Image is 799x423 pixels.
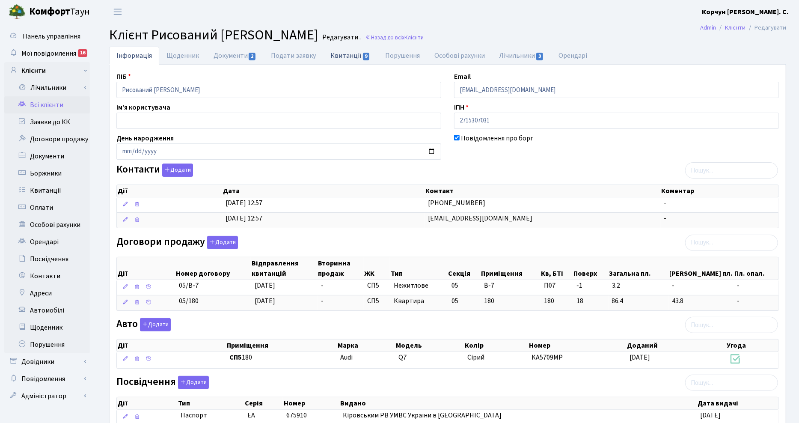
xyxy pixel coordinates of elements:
[364,257,390,280] th: ЖК
[117,397,177,409] th: Дії
[425,185,660,197] th: Контакт
[4,199,90,216] a: Оплати
[428,214,532,223] span: [EMAIL_ADDRESS][DOMAIN_NAME]
[4,353,90,370] a: Довідники
[4,387,90,405] a: Адміністратор
[255,296,275,306] span: [DATE]
[697,397,778,409] th: Дата видачі
[608,257,668,280] th: Загальна пл.
[367,296,387,306] span: СП5
[687,19,799,37] nav: breadcrumb
[116,164,193,177] label: Контакти
[206,47,264,65] a: Документи
[9,3,26,21] img: logo.png
[321,33,361,42] small: Редагувати .
[4,165,90,182] a: Боржники
[176,375,209,390] a: Додати
[341,353,353,362] span: Audi
[454,102,469,113] label: ІПН
[612,296,665,306] span: 86.4
[116,376,209,389] label: Посвідчення
[179,281,199,290] span: 05/В-7
[229,353,242,362] b: СП5
[4,319,90,336] a: Щоденник
[528,340,627,352] th: Номер
[726,340,778,352] th: Угода
[664,214,667,223] span: -
[576,296,605,306] span: 18
[461,133,533,143] label: Повідомлення про борг
[363,53,370,60] span: 9
[343,411,502,420] span: Кіровським РВ УМВС України в [GEOGRAPHIC_DATA]
[685,317,778,333] input: Пошук...
[117,257,175,280] th: Дії
[725,23,746,32] a: Клієнти
[404,33,424,42] span: Клієнти
[484,281,494,290] span: В-7
[4,148,90,165] a: Документи
[4,45,90,62] a: Мої повідомлення16
[175,257,251,280] th: Номер договору
[116,236,238,249] label: Договори продажу
[702,7,789,17] a: Корчун [PERSON_NAME]. С.
[117,185,223,197] th: Дії
[395,340,464,352] th: Модель
[701,411,721,420] span: [DATE]
[251,257,317,280] th: Відправлення квитанцій
[10,79,90,96] a: Лічильники
[4,182,90,199] a: Квитанції
[427,47,492,65] a: Особові рахунки
[630,353,650,362] span: [DATE]
[339,397,697,409] th: Видано
[576,281,605,291] span: -1
[4,28,90,45] a: Панель управління
[573,257,608,280] th: Поверх
[337,340,395,352] th: Марка
[205,234,238,249] a: Додати
[544,296,570,306] span: 180
[140,318,171,331] button: Авто
[367,281,387,291] span: СП5
[249,53,255,60] span: 2
[672,296,731,306] span: 43.8
[394,296,445,306] span: Квартира
[428,198,485,208] span: [PHONE_NUMBER]
[323,47,377,64] a: Квитанції
[321,281,324,290] span: -
[737,296,775,306] span: -
[4,302,90,319] a: Автомобілі
[116,318,171,331] label: Авто
[612,281,665,291] span: 3.2
[4,62,90,79] a: Клієнти
[138,317,171,332] a: Додати
[447,257,480,280] th: Секція
[661,185,779,197] th: Коментар
[107,5,128,19] button: Переключити навігацію
[451,296,458,306] span: 05
[116,102,170,113] label: Ім'я користувача
[229,353,334,363] span: 180
[4,233,90,250] a: Орендарі
[29,5,90,19] span: Таун
[4,285,90,302] a: Адреси
[464,340,528,352] th: Колір
[4,336,90,353] a: Порушення
[223,185,425,197] th: Дата
[29,5,70,18] b: Комфорт
[685,162,778,179] input: Пошук...
[672,281,731,291] span: -
[365,33,424,42] a: Назад до всіхКлієнти
[283,397,339,409] th: Номер
[181,411,241,420] span: Паспорт
[226,340,337,352] th: Приміщення
[551,47,594,65] a: Орендарі
[746,23,786,33] li: Редагувати
[177,397,244,409] th: Тип
[23,32,80,41] span: Панель управління
[162,164,193,177] button: Контакти
[4,370,90,387] a: Повідомлення
[4,96,90,113] a: Всі клієнти
[178,376,209,389] button: Посвідчення
[116,71,131,82] label: ПІБ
